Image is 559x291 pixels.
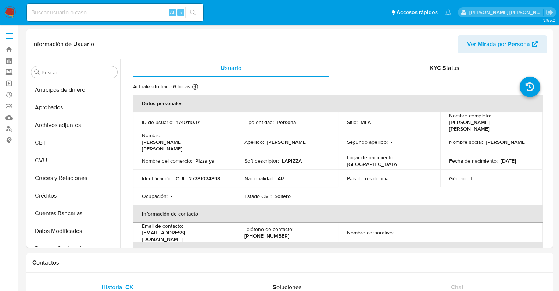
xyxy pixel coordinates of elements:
[185,7,200,18] button: search-icon
[277,175,284,182] p: AR
[142,157,192,164] p: Nombre del comercio :
[28,205,120,222] button: Cuentas Bancarias
[142,193,168,199] p: Ocupación :
[133,205,543,223] th: Información de contacto
[397,229,398,236] p: -
[267,139,307,145] p: [PERSON_NAME]
[28,222,120,240] button: Datos Modificados
[133,95,543,112] th: Datos personales
[244,157,279,164] p: Soft descriptor :
[176,175,220,182] p: CUIT 27281024898
[397,8,438,16] span: Accesos rápidos
[361,119,371,125] p: MLA
[244,139,264,145] p: Apellido :
[469,9,544,16] p: ext_noevirar@mercadolibre.com
[180,9,182,16] span: s
[467,35,530,53] span: Ver Mirada por Persona
[244,233,289,239] p: [PHONE_NUMBER]
[142,229,224,242] p: [EMAIL_ADDRESS][DOMAIN_NAME]
[28,134,120,152] button: CBT
[347,161,398,167] p: [GEOGRAPHIC_DATA]
[282,157,302,164] p: LAPIZZA
[171,193,172,199] p: -
[133,83,190,90] p: Actualizado hace 6 horas
[142,223,183,229] p: Email de contacto :
[170,9,176,16] span: Alt
[27,8,203,17] input: Buscar usuario o caso...
[32,259,547,266] h1: Contactos
[32,40,94,48] h1: Información de Usuario
[244,119,274,125] p: Tipo entidad :
[28,99,120,116] button: Aprobados
[142,175,173,182] p: Identificación :
[449,119,531,132] p: [PERSON_NAME] [PERSON_NAME]
[28,81,120,99] button: Anticipos de dinero
[275,193,291,199] p: Soltero
[28,152,120,169] button: CVU
[445,9,451,15] a: Notificaciones
[28,187,120,205] button: Créditos
[347,175,390,182] p: País de residencia :
[142,132,161,139] p: Nombre :
[470,175,473,182] p: F
[195,157,215,164] p: Pizza ya
[244,226,293,233] p: Teléfono de contacto :
[142,119,173,125] p: ID de usuario :
[28,169,120,187] button: Cruces y Relaciones
[486,139,526,145] p: [PERSON_NAME]
[176,119,200,125] p: 174011037
[221,64,241,72] span: Usuario
[391,139,392,145] p: -
[449,157,498,164] p: Fecha de nacimiento :
[142,139,224,152] p: [PERSON_NAME] [PERSON_NAME]
[430,64,459,72] span: KYC Status
[34,69,40,75] button: Buscar
[28,240,120,258] button: Devices Geolocation
[501,157,516,164] p: [DATE]
[347,119,358,125] p: Sitio :
[42,69,114,76] input: Buscar
[449,139,483,145] p: Nombre social :
[244,193,272,199] p: Estado Civil :
[546,8,553,16] a: Salir
[449,112,491,119] p: Nombre completo :
[28,116,120,134] button: Archivos adjuntos
[393,175,394,182] p: -
[133,242,543,260] th: Verificación y cumplimiento
[347,154,394,161] p: Lugar de nacimiento :
[244,175,275,182] p: Nacionalidad :
[449,175,467,182] p: Género :
[277,119,296,125] p: Persona
[458,35,547,53] button: Ver Mirada por Persona
[347,229,394,236] p: Nombre corporativo :
[347,139,388,145] p: Segundo apellido :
